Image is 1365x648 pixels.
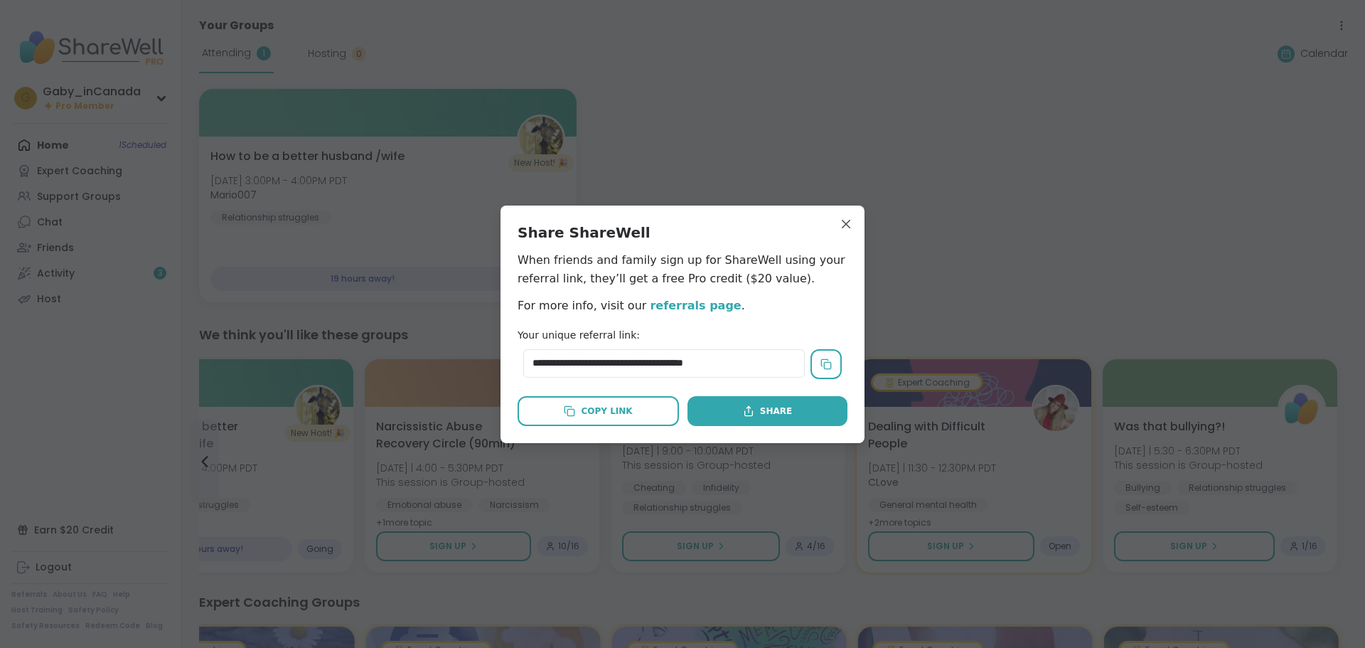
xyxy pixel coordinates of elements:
div: Copy Link [564,405,632,418]
button: Copy Link [518,396,679,426]
button: Share [687,396,847,426]
a: referrals page [650,299,741,312]
label: Your unique referral link: [518,329,640,341]
p: When friends and family sign up for ShareWell using your referral link, they’ll get a free Pro cr... [518,251,847,288]
p: For more info, visit our . [518,297,847,315]
div: Share [743,405,792,418]
h2: Share ShareWell [518,223,847,243]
